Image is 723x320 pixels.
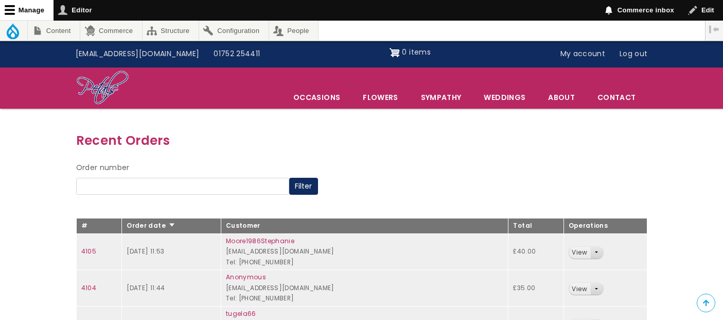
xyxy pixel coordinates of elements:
[221,270,508,307] td: [EMAIL_ADDRESS][DOMAIN_NAME] Tel: [PHONE_NUMBER]
[226,309,256,318] a: tugela66
[206,44,267,64] a: 01752 254411
[352,87,409,108] a: Flowers
[81,283,96,292] a: 4104
[80,21,142,41] a: Commerce
[508,218,563,234] th: Total
[81,247,96,256] a: 4105
[508,270,563,307] td: £35.00
[289,178,318,195] button: Filter
[390,44,400,61] img: Shopping cart
[226,273,266,281] a: Anonymous
[221,218,508,234] th: Customer
[76,162,130,174] label: Order number
[143,21,199,41] a: Structure
[508,233,563,270] td: £40.00
[706,21,723,38] button: Vertical orientation
[283,87,351,108] span: Occasions
[68,44,207,64] a: [EMAIL_ADDRESS][DOMAIN_NAME]
[402,47,430,57] span: 0 items
[569,247,590,259] a: View
[390,44,431,61] a: Shopping cart 0 items
[76,218,122,234] th: #
[221,233,508,270] td: [EMAIL_ADDRESS][DOMAIN_NAME] Tel: [PHONE_NUMBER]
[199,21,269,41] a: Configuration
[410,87,472,108] a: Sympathy
[127,283,165,292] time: [DATE] 11:44
[473,87,536,108] span: Weddings
[76,130,647,150] h3: Recent Orders
[569,283,590,295] a: View
[537,87,586,108] a: About
[563,218,647,234] th: Operations
[269,21,319,41] a: People
[127,247,164,256] time: [DATE] 11:53
[612,44,655,64] a: Log out
[226,237,294,245] a: Moore1986Stephanie
[127,221,175,230] a: Order date
[587,87,646,108] a: Contact
[76,70,129,106] img: Home
[553,44,613,64] a: My account
[28,21,80,41] a: Content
